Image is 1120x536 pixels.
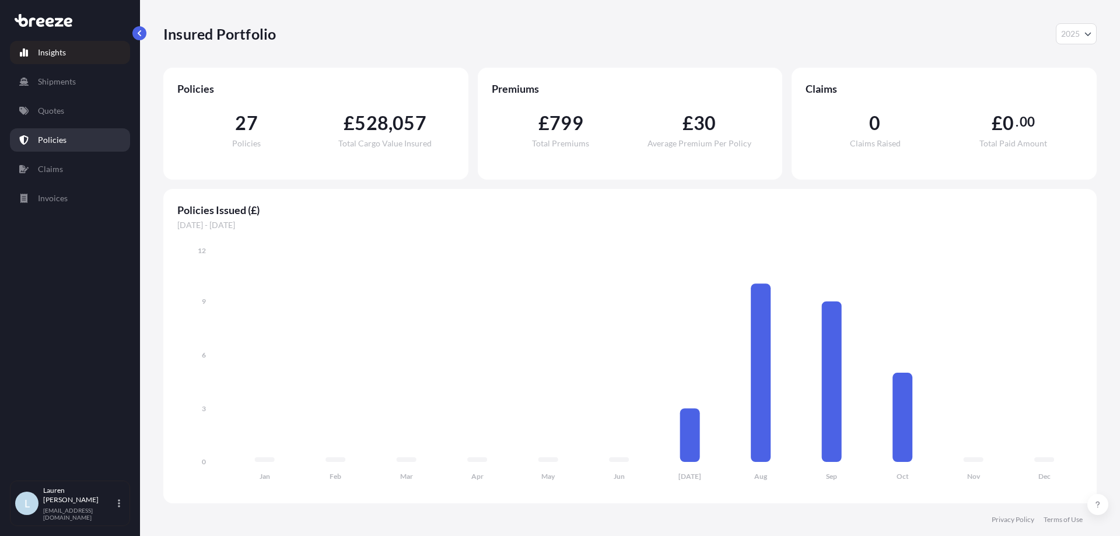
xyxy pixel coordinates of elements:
[10,70,130,93] a: Shipments
[1056,23,1097,44] button: Year Selector
[850,139,901,148] span: Claims Raised
[1003,114,1014,132] span: 0
[1038,472,1051,481] tspan: Dec
[202,457,206,466] tspan: 0
[177,219,1083,231] span: [DATE] - [DATE]
[678,472,701,481] tspan: [DATE]
[202,297,206,306] tspan: 9
[10,128,130,152] a: Policies
[1044,515,1083,524] a: Terms of Use
[1020,117,1035,127] span: 00
[10,99,130,122] a: Quotes
[492,82,769,96] span: Premiums
[202,351,206,359] tspan: 6
[260,472,270,481] tspan: Jan
[694,114,716,132] span: 30
[549,114,583,132] span: 799
[355,114,388,132] span: 528
[38,134,66,146] p: Policies
[177,82,454,96] span: Policies
[967,472,981,481] tspan: Nov
[10,41,130,64] a: Insights
[614,472,625,481] tspan: Jun
[38,47,66,58] p: Insights
[163,24,276,43] p: Insured Portfolio
[1061,28,1080,40] span: 2025
[232,139,261,148] span: Policies
[38,76,76,87] p: Shipments
[43,507,116,521] p: [EMAIL_ADDRESS][DOMAIN_NAME]
[538,114,549,132] span: £
[979,139,1047,148] span: Total Paid Amount
[393,114,426,132] span: 057
[826,472,837,481] tspan: Sep
[471,472,484,481] tspan: Apr
[992,114,1003,132] span: £
[532,139,589,148] span: Total Premiums
[344,114,355,132] span: £
[330,472,341,481] tspan: Feb
[400,472,413,481] tspan: Mar
[541,472,555,481] tspan: May
[992,515,1034,524] a: Privacy Policy
[43,486,116,505] p: Lauren [PERSON_NAME]
[806,82,1083,96] span: Claims
[1016,117,1019,127] span: .
[24,498,30,509] span: L
[38,163,63,175] p: Claims
[388,114,393,132] span: ,
[38,192,68,204] p: Invoices
[682,114,694,132] span: £
[177,203,1083,217] span: Policies Issued (£)
[202,404,206,413] tspan: 3
[198,246,206,255] tspan: 12
[10,187,130,210] a: Invoices
[235,114,257,132] span: 27
[10,157,130,181] a: Claims
[338,139,432,148] span: Total Cargo Value Insured
[38,105,64,117] p: Quotes
[754,472,768,481] tspan: Aug
[647,139,751,148] span: Average Premium Per Policy
[897,472,909,481] tspan: Oct
[869,114,880,132] span: 0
